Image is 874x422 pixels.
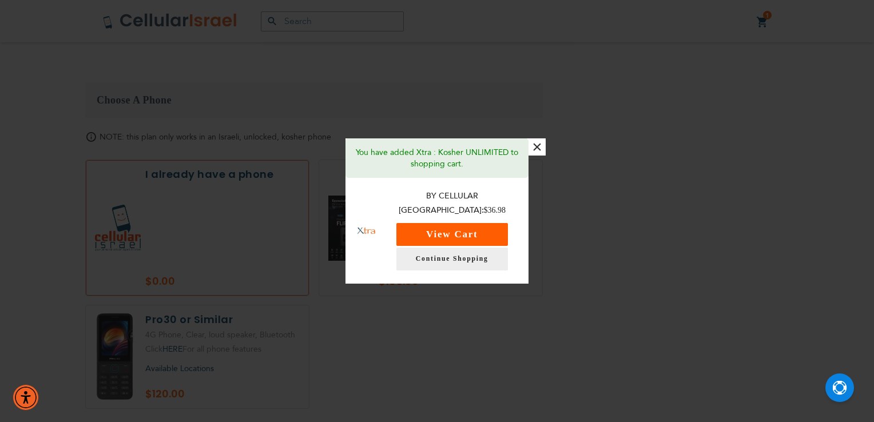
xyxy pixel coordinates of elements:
[354,147,520,170] p: You have added Xtra : Kosher UNLIMITED to shopping cart.
[396,248,508,270] a: Continue Shopping
[484,206,506,214] span: $36.98
[396,223,508,246] button: View Cart
[13,385,38,410] div: Accessibility Menu
[387,189,518,217] p: By Cellular [GEOGRAPHIC_DATA]:
[529,138,546,156] button: ×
